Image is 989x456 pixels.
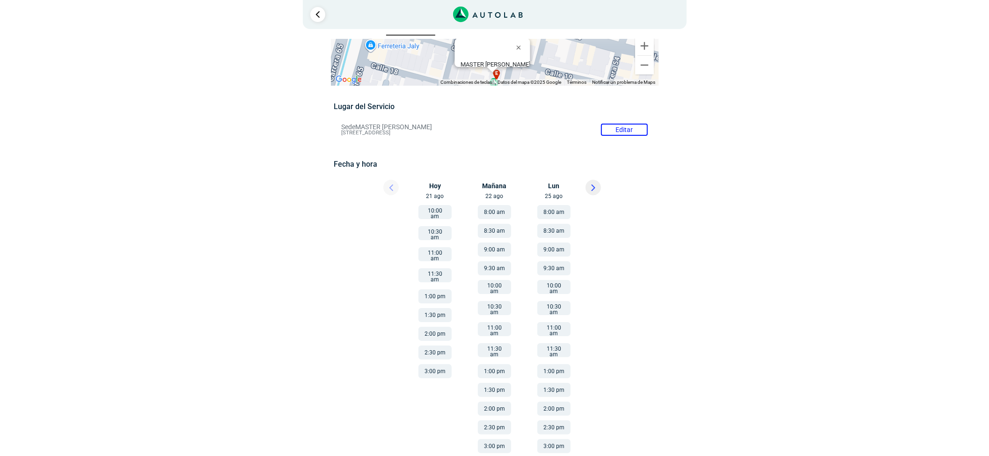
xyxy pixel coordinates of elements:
button: 1:30 pm [478,383,511,397]
button: 11:30 am [478,343,511,357]
button: 3:00 pm [418,364,452,378]
button: 3:00 pm [478,439,511,453]
span: Datos del mapa ©2025 Google [498,80,562,85]
a: Ir al paso anterior [310,7,325,22]
button: 8:00 am [478,205,511,219]
button: 8:00 am [537,205,571,219]
button: 2:30 pm [418,346,452,360]
button: 2:00 pm [478,402,511,416]
button: 11:00 am [478,322,511,336]
button: Ampliar [635,37,654,55]
button: 2:00 pm [418,327,452,341]
button: 10:00 am [537,280,571,294]
button: 10:30 am [537,301,571,315]
button: 1:00 pm [537,364,571,378]
span: e [495,70,498,78]
button: 9:00 am [478,243,511,257]
button: 10:30 am [478,301,511,315]
a: Términos (se abre en una nueva pestaña) [567,80,587,85]
button: 10:30 am [418,226,452,240]
button: 9:30 am [478,261,511,275]
button: 11:00 am [537,322,571,336]
button: Combinaciones de teclas [441,79,492,86]
button: 11:30 am [418,268,452,282]
button: 8:30 am [478,224,511,238]
button: 3:00 pm [537,439,571,453]
button: 1:00 pm [478,364,511,378]
button: 10:00 am [418,205,452,219]
img: Google [333,74,364,86]
a: Notificar un problema de Maps [593,80,656,85]
button: Reducir [635,56,654,74]
h5: Lugar del Servicio [334,102,655,111]
button: 2:30 pm [537,420,571,434]
button: 1:30 pm [537,383,571,397]
button: 11:00 am [418,247,452,261]
button: 1:30 pm [418,308,452,322]
a: Link al sitio de autolab [453,9,523,18]
button: 1:00 pm [418,289,452,303]
button: 2:00 pm [537,402,571,416]
b: MASTER [PERSON_NAME] [460,61,530,68]
button: 2:30 pm [478,420,511,434]
button: Cerrar [509,36,532,59]
a: Abre esta zona en Google Maps (se abre en una nueva ventana) [333,74,364,86]
div: [STREET_ADDRESS] [460,61,530,75]
button: 10:00 am [478,280,511,294]
button: 11:30 am [537,343,571,357]
button: 8:30 am [537,224,571,238]
button: 9:30 am [537,261,571,275]
button: 9:00 am [537,243,571,257]
h5: Fecha y hora [334,160,655,169]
